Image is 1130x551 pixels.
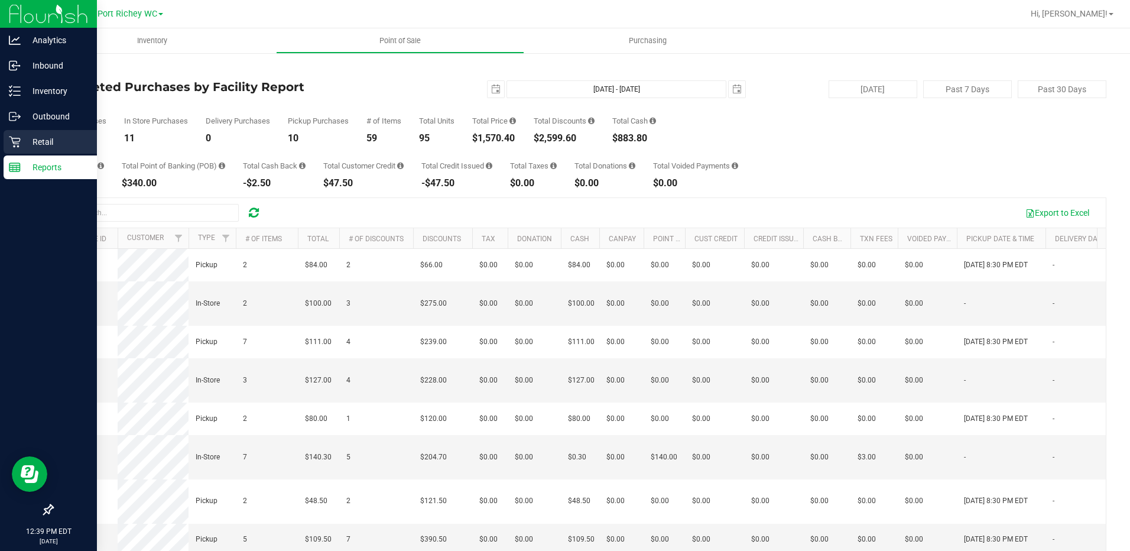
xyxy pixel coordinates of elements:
[692,260,710,271] span: $0.00
[858,375,876,386] span: $0.00
[124,117,188,125] div: In Store Purchases
[482,235,495,243] a: Tax
[810,534,829,545] span: $0.00
[515,375,533,386] span: $0.00
[964,375,966,386] span: -
[9,85,21,97] inline-svg: Inventory
[905,452,923,463] span: $0.00
[397,162,404,170] i: Sum of the successful, non-voided payments using account credit for all purchases in the date range.
[860,235,892,243] a: Txn Fees
[9,136,21,148] inline-svg: Retail
[21,160,92,174] p: Reports
[964,452,966,463] span: -
[52,80,404,93] h4: Completed Purchases by Facility Report
[751,413,769,424] span: $0.00
[574,162,635,170] div: Total Donations
[515,298,533,309] span: $0.00
[651,495,669,507] span: $0.00
[651,375,669,386] span: $0.00
[1053,413,1054,424] span: -
[307,235,329,243] a: Total
[21,33,92,47] p: Analytics
[305,298,332,309] span: $100.00
[515,495,533,507] span: $0.00
[243,413,247,424] span: 2
[9,34,21,46] inline-svg: Analytics
[1053,534,1054,545] span: -
[423,235,461,243] a: Discounts
[245,235,282,243] a: # of Items
[810,452,829,463] span: $0.00
[1031,9,1108,18] span: Hi, [PERSON_NAME]!
[1053,375,1054,386] span: -
[613,35,683,46] span: Purchasing
[305,495,327,507] span: $48.50
[612,117,656,125] div: Total Cash
[420,375,447,386] span: $228.00
[606,413,625,424] span: $0.00
[606,495,625,507] span: $0.00
[420,495,447,507] span: $121.50
[694,235,738,243] a: Cust Credit
[61,204,239,222] input: Search...
[568,375,595,386] span: $127.00
[570,235,589,243] a: Cash
[751,534,769,545] span: $0.00
[653,235,737,243] a: Point of Banking (POB)
[515,336,533,348] span: $0.00
[510,162,557,170] div: Total Taxes
[276,28,524,53] a: Point of Sale
[196,375,220,386] span: In-Store
[1018,203,1097,223] button: Export to Excel
[5,537,92,546] p: [DATE]
[751,336,769,348] span: $0.00
[964,260,1028,271] span: [DATE] 8:30 PM EDT
[751,375,769,386] span: $0.00
[323,179,404,188] div: $47.50
[1053,336,1054,348] span: -
[858,413,876,424] span: $0.00
[629,162,635,170] i: Sum of all round-up-to-next-dollar total price adjustments for all purchases in the date range.
[858,298,876,309] span: $0.00
[363,35,437,46] span: Point of Sale
[905,375,923,386] span: $0.00
[305,413,327,424] span: $80.00
[479,534,498,545] span: $0.00
[751,495,769,507] span: $0.00
[420,260,443,271] span: $66.00
[858,495,876,507] span: $0.00
[810,413,829,424] span: $0.00
[964,413,1028,424] span: [DATE] 8:30 PM EDT
[98,162,104,170] i: Sum of the successful, non-voided CanPay payment transactions for all purchases in the date range.
[568,260,590,271] span: $84.00
[515,452,533,463] span: $0.00
[653,162,738,170] div: Total Voided Payments
[479,298,498,309] span: $0.00
[5,526,92,537] p: 12:39 PM EDT
[1053,495,1054,507] span: -
[243,495,247,507] span: 2
[479,260,498,271] span: $0.00
[299,162,306,170] i: Sum of the cash-back amounts from rounded-up electronic payments for all purchases in the date ra...
[692,298,710,309] span: $0.00
[1053,452,1054,463] span: -
[810,375,829,386] span: $0.00
[479,495,498,507] span: $0.00
[568,336,595,348] span: $111.00
[479,375,498,386] span: $0.00
[305,260,327,271] span: $84.00
[420,534,447,545] span: $390.50
[1055,235,1105,243] a: Delivery Date
[651,534,669,545] span: $0.00
[78,9,157,19] span: New Port Richey WC
[858,452,876,463] span: $3.00
[305,534,332,545] span: $109.50
[305,452,332,463] span: $140.30
[650,117,656,125] i: Sum of the successful, non-voided cash payment transactions for all purchases in the date range. ...
[606,336,625,348] span: $0.00
[905,413,923,424] span: $0.00
[243,452,247,463] span: 7
[9,111,21,122] inline-svg: Outbound
[964,336,1028,348] span: [DATE] 8:30 PM EDT
[198,234,215,242] a: Type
